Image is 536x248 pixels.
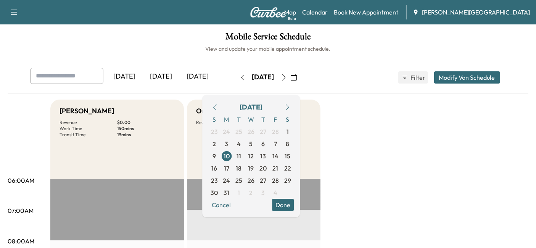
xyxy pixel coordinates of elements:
p: 150 mins [117,126,175,132]
div: [DATE] [252,72,274,82]
span: 16 [211,164,217,173]
div: [DATE] [106,68,143,85]
span: 28 [272,176,279,185]
span: 8 [286,139,289,148]
span: 12 [248,151,254,161]
span: 19 [248,164,254,173]
span: 10 [224,151,230,161]
p: Revenue [196,119,254,126]
span: W [245,113,257,126]
span: 1 [238,188,240,197]
span: 18 [236,164,241,173]
span: 26 [248,127,254,136]
span: 6 [261,139,265,148]
span: 4 [237,139,241,148]
p: Work Time [60,126,117,132]
div: Beta [288,16,296,21]
span: 4 [274,188,277,197]
span: M [221,113,233,126]
span: 24 [223,127,230,136]
p: 08:00AM [8,237,34,246]
span: 20 [259,164,267,173]
span: 27 [260,127,266,136]
span: 23 [211,176,218,185]
h1: Mobile Service Schedule [8,32,528,45]
span: 23 [211,127,218,136]
h6: View and update your mobile appointment schedule. [8,45,528,53]
span: 13 [260,151,266,161]
h5: [PERSON_NAME] [60,106,114,116]
span: 28 [272,127,279,136]
span: 2 [249,188,253,197]
a: Book New Appointment [334,8,398,17]
span: 14 [272,151,278,161]
p: 07:00AM [8,206,34,215]
div: [DATE] [180,68,216,85]
div: [DATE] [143,68,180,85]
span: 25 [235,127,242,136]
span: 25 [235,176,242,185]
span: 11 [237,151,241,161]
div: [DATE] [240,102,262,113]
span: S [208,113,221,126]
button: Modify Van Schedule [434,71,500,84]
span: 15 [285,151,290,161]
span: 3 [225,139,228,148]
span: 27 [260,176,266,185]
p: $ 0.00 [117,119,175,126]
p: Revenue [60,119,117,126]
span: 3 [261,188,265,197]
p: 19 mins [117,132,175,138]
p: Transit Time [60,132,117,138]
span: 17 [224,164,229,173]
img: Curbee Logo [250,7,287,18]
button: Filter [398,71,428,84]
span: F [269,113,282,126]
span: 30 [211,188,218,197]
span: 7 [274,139,277,148]
span: 29 [284,176,291,185]
span: 26 [248,176,254,185]
a: MapBeta [284,8,296,17]
span: 21 [272,164,278,173]
span: 22 [284,164,291,173]
p: 06:00AM [8,176,34,185]
button: Done [272,199,294,211]
h5: Out of Service Area [196,106,258,116]
button: Cancel [208,199,234,211]
span: Filter [411,73,425,82]
span: [PERSON_NAME][GEOGRAPHIC_DATA] [422,8,530,17]
span: 31 [224,188,229,197]
span: 9 [212,151,216,161]
span: T [257,113,269,126]
span: 5 [249,139,253,148]
span: S [282,113,294,126]
span: 2 [212,139,216,148]
span: 1 [287,127,289,136]
span: T [233,113,245,126]
a: Calendar [302,8,328,17]
span: 24 [223,176,230,185]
